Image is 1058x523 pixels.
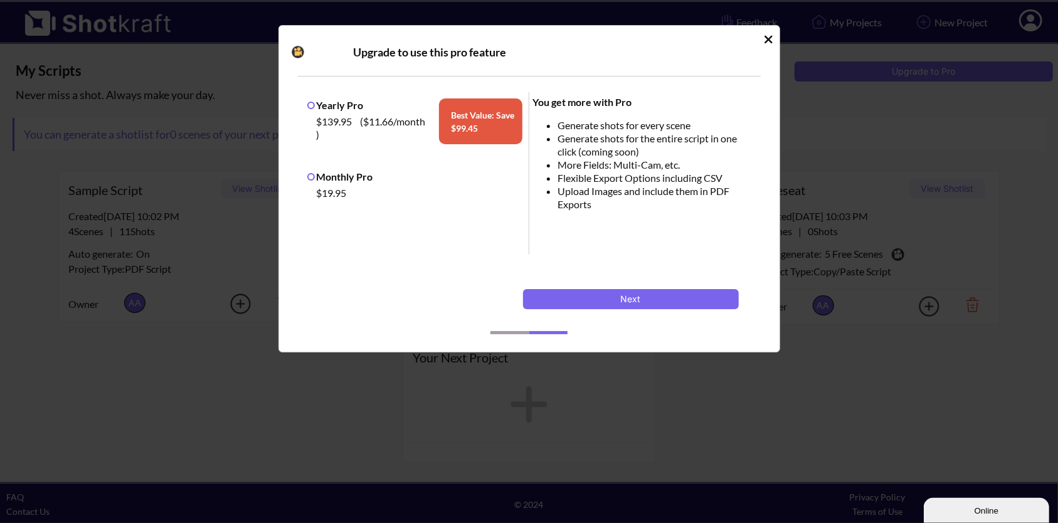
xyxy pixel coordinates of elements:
[288,43,307,61] img: Camera Icon
[558,119,754,132] li: Generate shots for every scene
[307,99,364,111] label: Yearly Pro
[558,158,754,171] li: More Fields: Multi-Cam, etc.
[317,115,426,140] span: ( $11.66 /month )
[278,25,780,352] div: Idle Modal
[307,171,373,182] label: Monthly Pro
[558,171,754,184] li: Flexible Export Options including CSV
[314,183,523,203] div: $19.95
[558,184,754,211] li: Upload Images and include them in PDF Exports
[523,289,739,309] button: Next
[558,132,754,158] li: Generate shots for the entire script in one click (coming soon)
[924,495,1052,523] iframe: chat widget
[439,98,523,144] span: Best Value: Save $ 99.45
[314,112,433,144] div: $139.95
[353,45,746,60] div: Upgrade to use this pro feature
[532,95,754,108] div: You get more with Pro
